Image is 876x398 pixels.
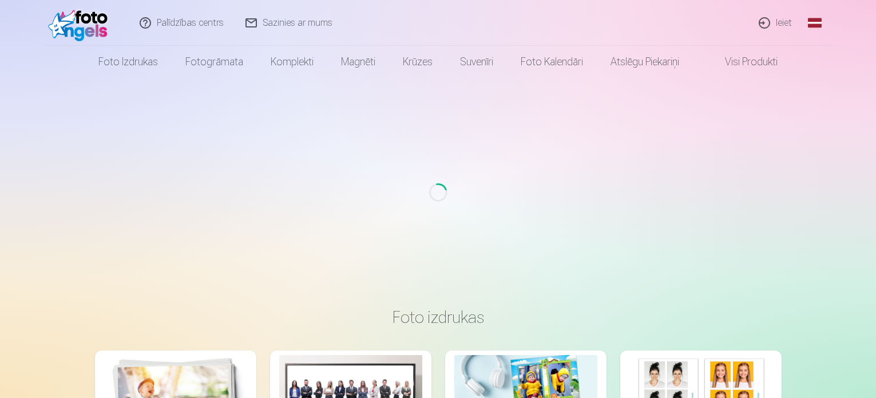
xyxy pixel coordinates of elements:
[389,46,446,78] a: Krūzes
[48,5,114,41] img: /fa1
[597,46,693,78] a: Atslēgu piekariņi
[85,46,172,78] a: Foto izdrukas
[327,46,389,78] a: Magnēti
[693,46,791,78] a: Visi produkti
[172,46,257,78] a: Fotogrāmata
[507,46,597,78] a: Foto kalendāri
[104,307,772,328] h3: Foto izdrukas
[446,46,507,78] a: Suvenīri
[257,46,327,78] a: Komplekti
